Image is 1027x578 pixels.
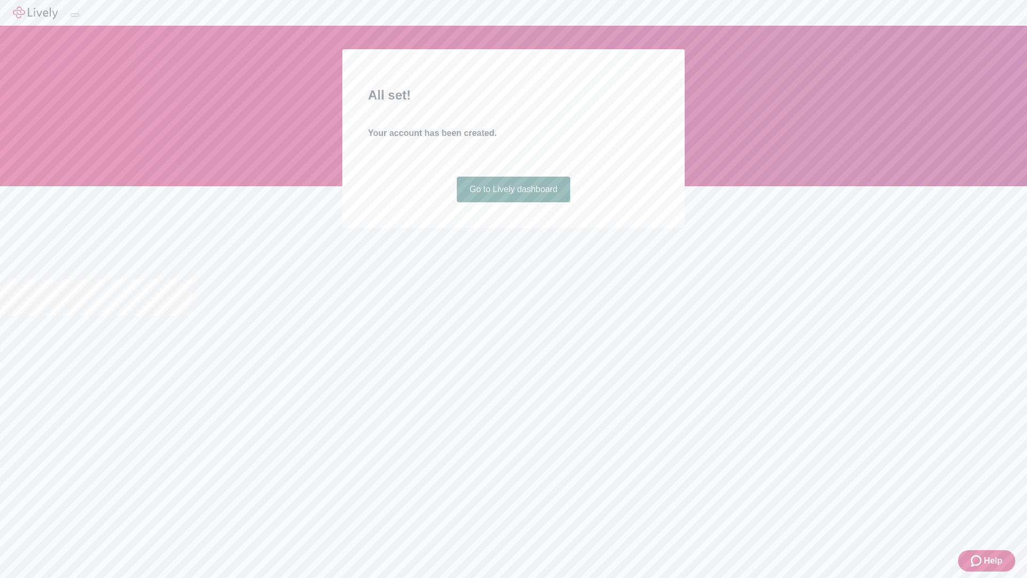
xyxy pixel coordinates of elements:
[984,554,1002,567] span: Help
[368,86,659,105] h2: All set!
[971,554,984,567] svg: Zendesk support icon
[13,6,58,19] img: Lively
[368,127,659,140] h4: Your account has been created.
[71,13,79,17] button: Log out
[958,550,1015,572] button: Zendesk support iconHelp
[457,177,571,202] a: Go to Lively dashboard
